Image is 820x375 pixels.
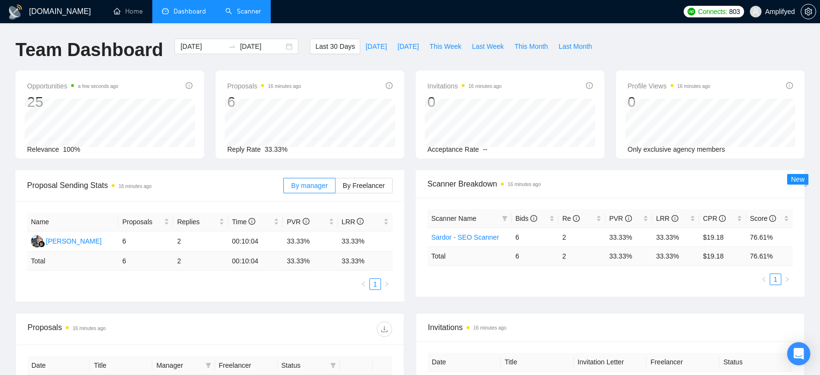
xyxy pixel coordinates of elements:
th: Title [90,356,152,375]
span: Last Week [472,41,504,52]
div: 0 [628,93,710,111]
button: left [758,274,770,285]
span: Proposals [122,216,162,227]
div: 0 [427,93,501,111]
span: Acceptance Rate [427,145,479,153]
td: 33.33% [338,231,393,252]
time: 16 minutes ago [677,84,710,89]
li: 1 [770,274,781,285]
td: 33.33 % [605,246,652,265]
span: user [752,8,759,15]
td: 00:10:04 [228,231,283,252]
a: setting [801,8,816,15]
span: download [377,325,392,333]
button: Last Week [467,39,509,54]
a: MC[PERSON_NAME] [31,237,102,245]
img: upwork-logo.png [688,8,695,15]
td: $ 19.18 [699,246,746,265]
td: 33.33 % [338,252,393,271]
a: searchScanner [225,7,261,15]
img: logo [8,4,23,20]
button: Last 30 Days [310,39,360,54]
time: 16 minutes ago [473,325,506,331]
button: setting [801,4,816,19]
th: Replies [173,213,228,231]
th: Invitation Letter [574,353,647,372]
div: Open Intercom Messenger [787,342,810,365]
span: This Month [514,41,548,52]
td: 33.33 % [652,246,699,265]
span: info-circle [303,218,309,225]
span: Invitations [427,80,501,92]
span: Relevance [27,145,59,153]
span: left [361,281,366,287]
a: 1 [770,274,781,285]
input: Start date [180,41,224,52]
span: By manager [291,182,327,189]
th: Date [428,353,501,372]
span: Reply Rate [227,145,261,153]
time: 16 minutes ago [508,182,541,187]
span: info-circle [357,218,364,225]
div: Proposals [28,321,210,337]
span: Re [562,215,580,222]
span: info-circle [769,215,776,222]
td: $19.18 [699,228,746,246]
span: Proposal Sending Stats [27,179,283,191]
span: info-circle [386,82,393,89]
span: Dashboard [174,7,206,15]
a: Sardor - SEO Scanner [431,233,499,241]
span: filter [330,362,336,368]
span: 100% [63,145,80,153]
span: Manager [156,360,201,371]
th: Proposals [118,213,173,231]
td: 33.33% [283,231,337,252]
td: 33.33 % [283,252,337,271]
span: 33.33% [264,145,287,153]
span: Status [281,360,326,371]
button: Last Month [553,39,597,54]
time: 16 minutes ago [118,184,151,189]
li: 1 [369,278,381,290]
li: Previous Page [758,274,770,285]
span: Time [232,218,255,226]
div: [PERSON_NAME] [46,236,102,246]
span: Last Month [558,41,592,52]
span: info-circle [530,215,537,222]
span: info-circle [586,82,593,89]
td: 00:10:04 [228,252,283,271]
div: 25 [27,93,118,111]
span: filter [205,362,211,368]
td: 76.61% [746,228,793,246]
span: info-circle [186,82,192,89]
li: Previous Page [358,278,369,290]
button: left [358,278,369,290]
td: 2 [173,252,228,271]
span: Profile Views [628,80,710,92]
span: LRR [656,215,678,222]
button: right [781,274,793,285]
span: CPR [703,215,726,222]
time: a few seconds ago [78,84,118,89]
span: By Freelancer [343,182,385,189]
th: Date [28,356,90,375]
span: right [784,276,790,282]
span: info-circle [573,215,580,222]
span: PVR [609,215,632,222]
span: info-circle [625,215,632,222]
button: This Month [509,39,553,54]
td: 6 [512,228,558,246]
input: End date [240,41,284,52]
span: filter [500,211,510,226]
span: swap-right [228,43,236,50]
span: Bids [515,215,537,222]
div: 6 [227,93,301,111]
td: 2 [558,246,605,265]
span: filter [502,216,508,221]
td: 6 [118,231,173,252]
time: 16 minutes ago [469,84,501,89]
time: 16 minutes ago [268,84,301,89]
span: info-circle [719,215,726,222]
span: to [228,43,236,50]
span: setting [801,8,816,15]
